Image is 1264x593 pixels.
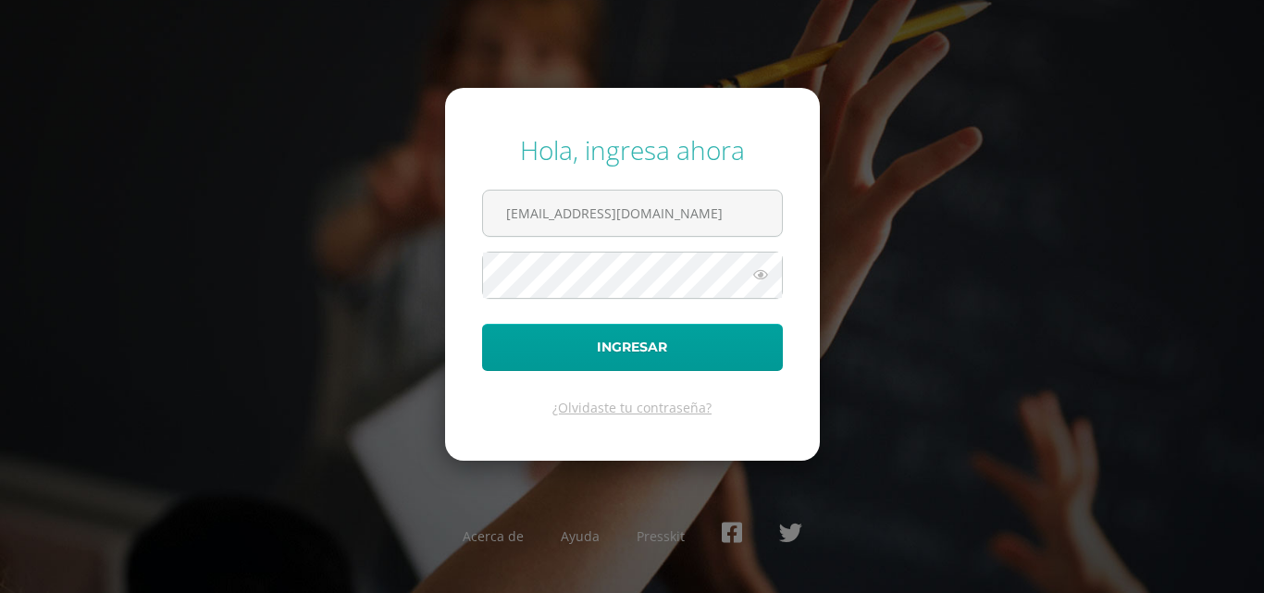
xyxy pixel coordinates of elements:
[561,527,600,545] a: Ayuda
[552,399,712,416] a: ¿Olvidaste tu contraseña?
[482,132,783,167] div: Hola, ingresa ahora
[637,527,685,545] a: Presskit
[483,191,782,236] input: Correo electrónico o usuario
[482,324,783,371] button: Ingresar
[463,527,524,545] a: Acerca de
